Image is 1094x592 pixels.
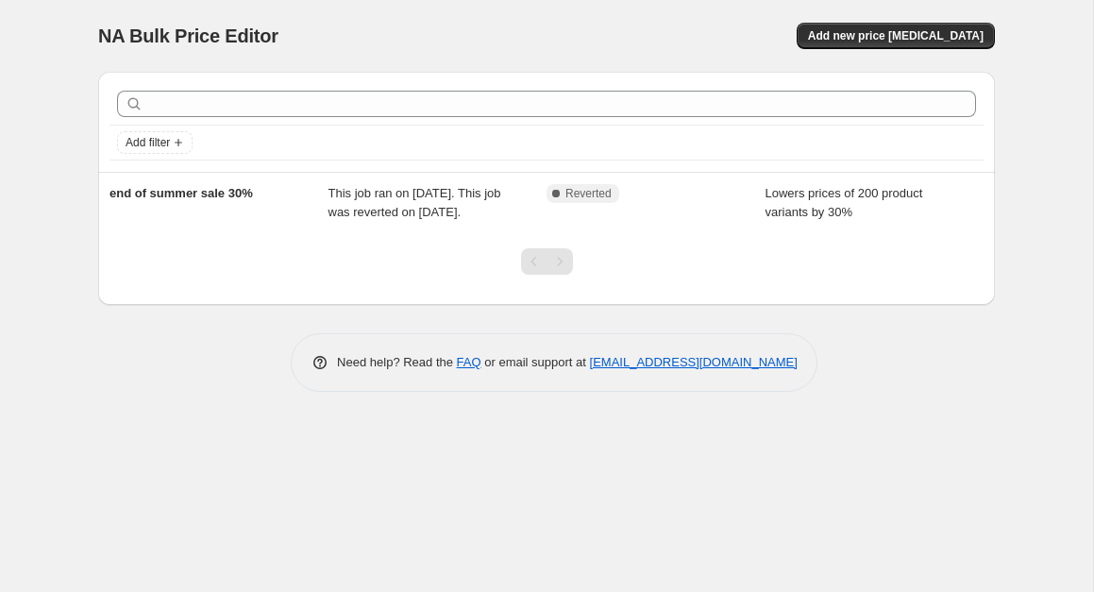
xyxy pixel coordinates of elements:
span: Add new price [MEDICAL_DATA] [808,28,984,43]
span: Lowers prices of 200 product variants by 30% [766,186,923,219]
span: NA Bulk Price Editor [98,25,278,46]
button: Add new price [MEDICAL_DATA] [797,23,995,49]
span: or email support at [481,355,590,369]
a: FAQ [457,355,481,369]
button: Add filter [117,131,193,154]
span: This job ran on [DATE]. This job was reverted on [DATE]. [328,186,501,219]
nav: Pagination [521,248,573,275]
span: Reverted [565,186,612,201]
a: [EMAIL_ADDRESS][DOMAIN_NAME] [590,355,798,369]
span: end of summer sale 30% [109,186,253,200]
span: Need help? Read the [337,355,457,369]
span: Add filter [126,135,170,150]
